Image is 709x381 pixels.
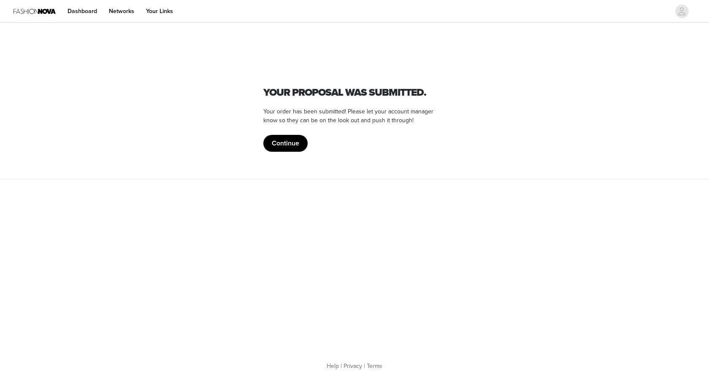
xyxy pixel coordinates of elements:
[364,362,365,370] span: |
[341,362,342,370] span: |
[367,362,382,370] a: Terms
[263,135,308,152] button: Continue
[62,2,102,21] a: Dashboard
[327,362,339,370] a: Help
[141,2,178,21] a: Your Links
[14,2,56,21] img: Fashion Nova Logo
[344,362,362,370] a: Privacy
[678,5,686,18] div: avatar
[104,2,139,21] a: Networks
[263,85,446,100] h1: Your proposal was submitted.
[263,107,446,125] p: Your order has been submitted! Please let your account manager know so they can be on the look ou...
